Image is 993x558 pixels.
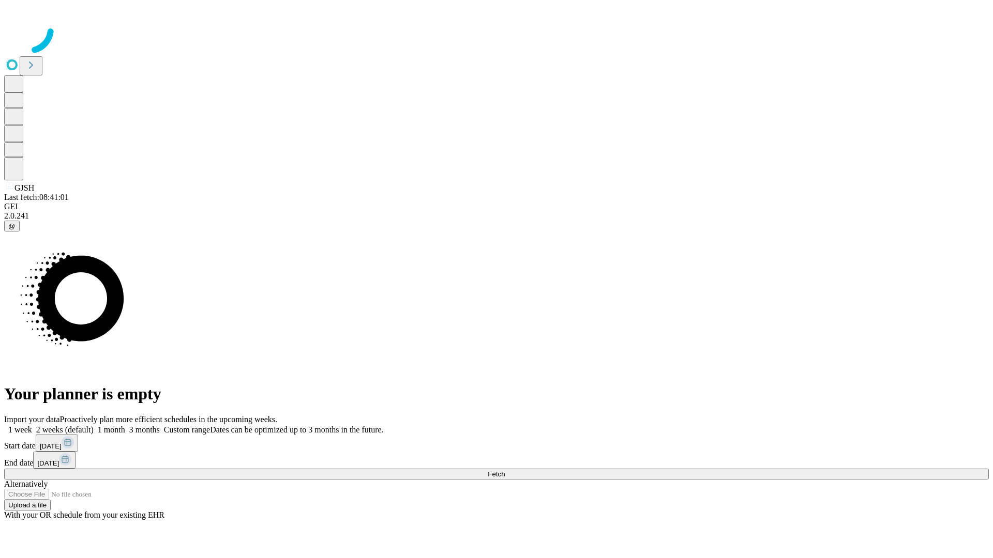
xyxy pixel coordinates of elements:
[4,452,989,469] div: End date
[4,193,69,202] span: Last fetch: 08:41:01
[14,183,34,192] span: GJSH
[4,469,989,479] button: Fetch
[129,425,160,434] span: 3 months
[164,425,210,434] span: Custom range
[33,452,76,469] button: [DATE]
[4,221,20,231] button: @
[4,510,164,519] span: With your OR schedule from your existing EHR
[36,425,94,434] span: 2 weeks (default)
[4,384,989,404] h1: Your planner is empty
[60,415,277,424] span: Proactively plan more efficient schedules in the upcoming weeks.
[8,222,16,230] span: @
[4,435,989,452] div: Start date
[98,425,125,434] span: 1 month
[4,211,989,221] div: 2.0.241
[8,425,32,434] span: 1 week
[4,479,48,488] span: Alternatively
[36,435,78,452] button: [DATE]
[40,442,62,450] span: [DATE]
[4,415,60,424] span: Import your data
[37,459,59,467] span: [DATE]
[210,425,383,434] span: Dates can be optimized up to 3 months in the future.
[4,202,989,211] div: GEI
[4,500,51,510] button: Upload a file
[488,470,505,478] span: Fetch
